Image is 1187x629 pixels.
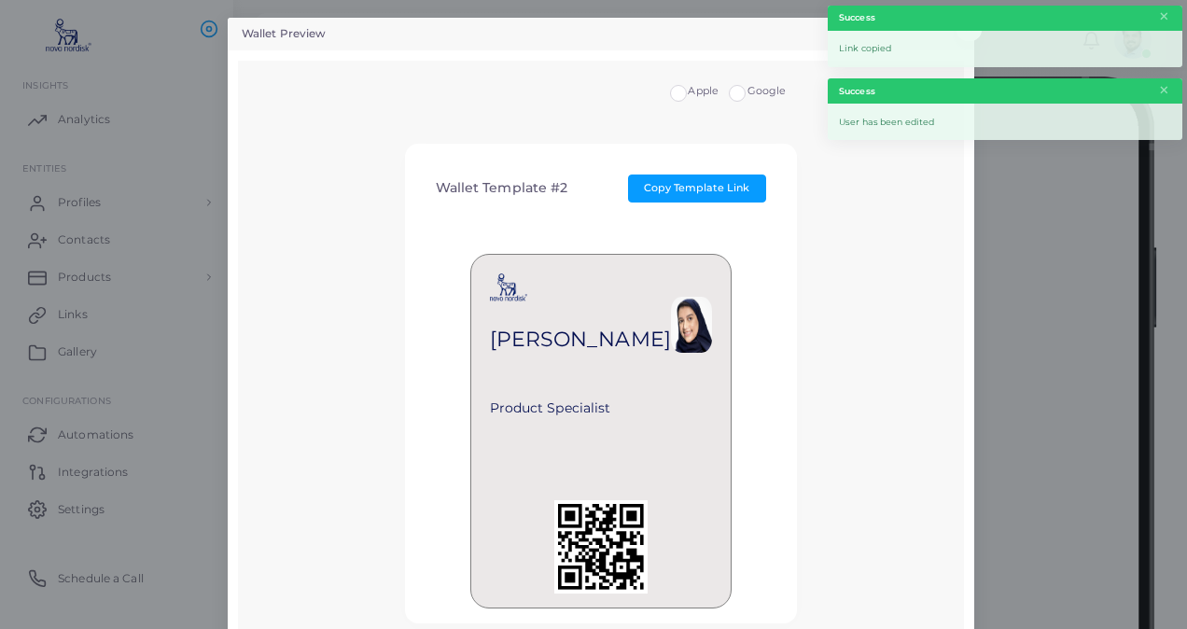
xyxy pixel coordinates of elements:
strong: Success [839,85,875,98]
span: Apple [688,84,719,97]
span: Product Specialist [490,398,712,417]
button: Close [1158,7,1170,27]
div: Link copied [828,31,1182,67]
button: Copy Template Link [628,175,766,203]
div: User has been edited [828,104,1182,140]
h4: Wallet Template #2 [436,180,568,196]
img: 3199db899a29a829009a26cfc3273b14b4a5504c2e29e694ba301ee81245e606.png [671,297,712,353]
img: QR Code [554,500,648,594]
h5: Wallet Preview [242,26,327,42]
button: Close [1158,80,1170,101]
span: Copy Template Link [644,181,749,194]
span: [PERSON_NAME] [490,327,671,352]
strong: Success [839,11,875,24]
img: Logo [490,273,528,301]
span: Google [747,84,787,97]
